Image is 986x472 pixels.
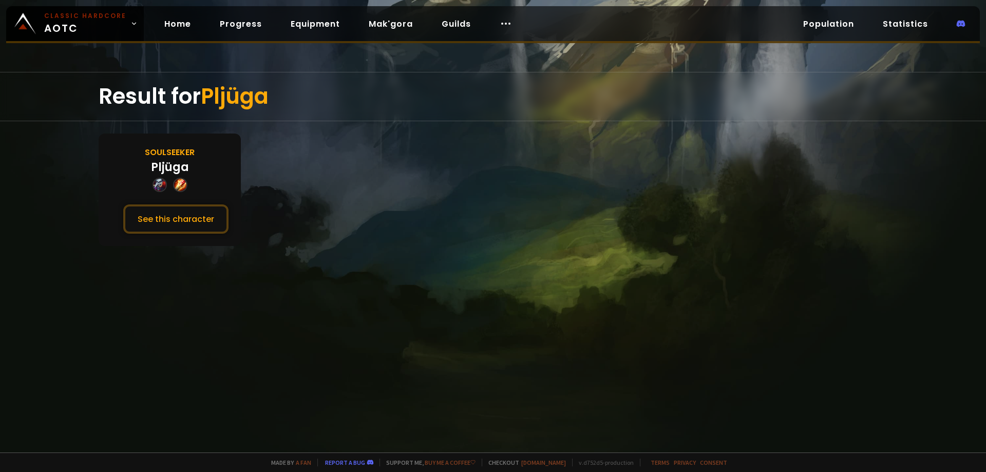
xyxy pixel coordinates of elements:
a: Home [156,13,199,34]
div: Result for [99,72,887,121]
div: Soulseeker [145,146,195,159]
a: Consent [700,459,727,466]
span: AOTC [44,11,126,36]
a: Buy me a coffee [425,459,476,466]
a: Classic HardcoreAOTC [6,6,144,41]
a: Mak'gora [361,13,421,34]
span: Made by [265,459,311,466]
a: Terms [651,459,670,466]
span: v. d752d5 - production [572,459,634,466]
span: Checkout [482,459,566,466]
a: Population [795,13,862,34]
span: Pljüga [201,81,269,111]
a: Statistics [875,13,936,34]
a: [DOMAIN_NAME] [521,459,566,466]
span: Support me, [380,459,476,466]
a: Progress [212,13,270,34]
a: Report a bug [325,459,365,466]
a: Equipment [282,13,348,34]
small: Classic Hardcore [44,11,126,21]
div: Pljüga [151,159,189,176]
a: a fan [296,459,311,466]
a: Privacy [674,459,696,466]
a: Guilds [433,13,479,34]
button: See this character [123,204,229,234]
